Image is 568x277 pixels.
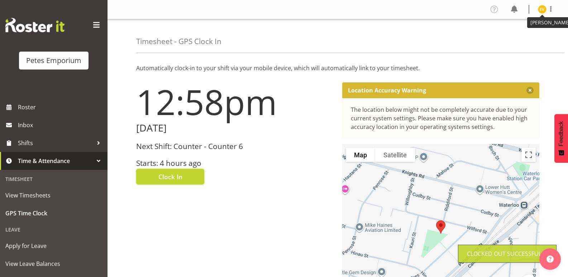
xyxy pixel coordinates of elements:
div: Petes Emporium [26,55,81,66]
span: View Timesheets [5,190,102,201]
p: Location Accuracy Warning [348,87,426,94]
span: Inbox [18,120,104,130]
a: View Timesheets [2,186,106,204]
span: Clock In [158,172,182,181]
img: Rosterit website logo [5,18,65,32]
div: Clocked out Successfully [467,249,548,258]
div: Leave [2,222,106,237]
p: Automatically clock-in to your shift via your mobile device, which will automatically link to you... [136,64,539,72]
span: View Leave Balances [5,258,102,269]
span: Roster [18,102,104,113]
a: View Leave Balances [2,255,106,273]
div: Timesheet [2,172,106,186]
a: GPS Time Clock [2,204,106,222]
h2: [DATE] [136,123,334,134]
h3: Starts: 4 hours ago [136,159,334,167]
div: The location below might not be completely accurate due to your current system settings. Please m... [351,105,531,131]
span: Feedback [558,121,564,146]
h1: 12:58pm [136,82,334,121]
span: GPS Time Clock [5,208,102,219]
button: Close message [526,87,534,94]
span: Apply for Leave [5,240,102,251]
span: Shifts [18,138,93,148]
img: eva-vailini10223.jpg [538,5,546,14]
button: Show satellite imagery [375,148,415,162]
h3: Next Shift: Counter - Counter 6 [136,142,334,151]
button: Show street map [346,148,375,162]
img: help-xxl-2.png [546,255,554,263]
h4: Timesheet - GPS Clock In [136,37,221,46]
button: Toggle fullscreen view [521,148,536,162]
button: Feedback - Show survey [554,114,568,163]
a: Apply for Leave [2,237,106,255]
button: Clock In [136,169,204,185]
span: Time & Attendance [18,156,93,166]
